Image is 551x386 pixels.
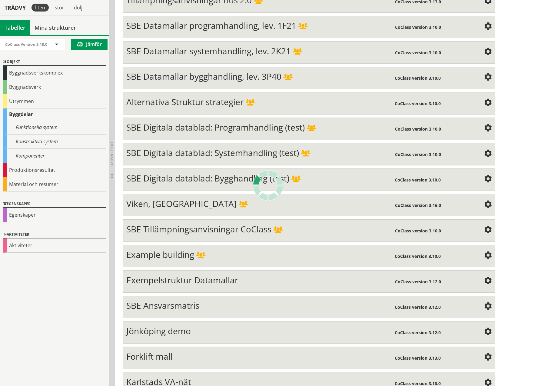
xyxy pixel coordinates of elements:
[3,208,106,222] div: Egenskaper
[484,278,492,285] span: Inställningar
[3,177,106,191] div: Material och resurser
[126,121,305,133] span: SBE Digitala datablad: Programhandling (test)
[126,249,194,260] span: Example building
[253,170,283,201] img: Laddar
[395,24,441,30] span: CoClass version 3.10.0
[3,80,106,94] div: Byggnadsverk
[293,49,302,55] span: Delad struktur
[395,355,441,361] span: CoClass version 3.13.0
[395,151,441,157] span: CoClass version 3.10.0
[239,201,248,208] span: Delad struktur
[395,330,441,335] span: CoClass version 3.12.0
[3,201,106,208] div: Egenskaper
[484,23,492,30] span: Inställningar
[3,94,106,108] div: Utrymmen
[291,176,300,183] span: Delad struktur
[3,238,106,253] div: Aktiviteter
[126,96,244,108] span: Alternativa Struktur strategier
[109,142,115,166] span: Dölj trädvy
[395,126,441,132] span: CoClass version 3.10.0
[126,172,289,184] span: SBE Digitala datablad: Bygghandling (test)
[395,202,441,208] span: CoClass version 3.16.0
[126,325,191,337] span: Jönköping demo
[246,100,255,106] span: Delad struktur
[30,20,81,35] a: Mina strukturer
[3,120,106,135] div: Funktionella system
[395,253,441,259] span: CoClass version 3.10.0
[71,39,108,50] button: Jämför
[484,354,492,361] span: Inställningar
[126,147,299,158] span: SBE Digitala datablad: Systemhandling (test)
[1,4,29,11] div: Trädvy
[484,125,492,132] span: Inställningar
[126,351,173,362] span: Forklift mall
[3,149,106,163] div: Komponenter
[126,300,199,311] span: SBE Ansvarsmatris
[126,45,291,57] span: SBE Datamallar systemhandling, lev. 2K21
[484,227,492,234] span: Inställningar
[126,71,281,82] span: SBE Datamallar bygghandling, lev. 3P40
[484,48,492,56] span: Inställningar
[307,125,316,132] span: Delad struktur
[3,66,106,80] div: Byggnadsverkskomplex
[126,198,237,209] span: Viken, [GEOGRAPHIC_DATA]
[484,328,492,336] span: Inställningar
[126,223,271,235] span: SBE Tillämpningsanvisningar CoClass
[484,303,492,310] span: Inställningar
[3,135,106,149] div: Konstruktiva system
[395,50,441,55] span: CoClass version 3.10.0
[3,163,106,177] div: Produktionsresultat
[395,177,441,183] span: CoClass version 3.10.0
[70,4,86,12] div: dölj
[395,75,441,81] span: CoClass version 3.10.0
[395,101,441,106] span: CoClass version 3.10.0
[301,151,310,157] span: Delad struktur
[3,58,106,66] div: Objekt
[32,4,49,12] div: liten
[484,176,492,183] span: Inställningar
[484,74,492,81] span: Inställningar
[126,20,296,31] span: SBE Datamallar programhandling, lev. 1F21
[284,74,293,81] span: Delad struktur
[3,108,106,120] div: Byggdelar
[51,4,68,12] div: stor
[395,228,441,234] span: CoClass version 3.10.0
[484,99,492,107] span: Inställningar
[484,201,492,208] span: Inställningar
[196,252,205,259] span: Delad struktur
[274,227,283,234] span: Delad struktur
[484,150,492,158] span: Inställningar
[3,231,106,238] div: Aktiviteter
[484,252,492,259] span: Inställningar
[126,274,238,286] span: Exempelstruktur Datamallar
[5,42,47,47] span: CoClass Version 3.18.0
[298,23,307,30] span: Delad struktur
[395,304,441,310] span: CoClass version 3.12.0
[395,279,441,285] span: CoClass version 3.12.0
